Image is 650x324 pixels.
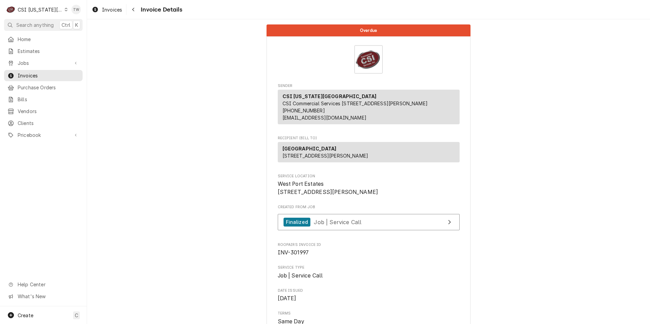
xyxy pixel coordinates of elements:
div: Service Location [278,174,460,196]
a: Clients [4,118,83,129]
span: Date Issued [278,288,460,293]
a: [PHONE_NUMBER] [283,108,325,113]
span: Clients [18,120,79,127]
span: Recipient (Bill To) [278,136,460,141]
div: Recipient (Bill To) [278,142,460,162]
span: INV-301997 [278,249,309,256]
span: Service Type [278,272,460,280]
a: Purchase Orders [4,82,83,93]
span: Help Center [18,281,79,288]
span: Service Location [278,174,460,179]
div: Invoice Recipient [278,136,460,165]
a: [EMAIL_ADDRESS][DOMAIN_NAME] [283,115,366,121]
a: Go to Help Center [4,279,83,290]
a: Invoices [89,4,125,15]
span: [DATE] [278,295,296,302]
span: Vendors [18,108,79,115]
span: Created From Job [278,204,460,210]
span: Home [18,36,79,43]
span: Job | Service Call [314,218,361,225]
span: Date Issued [278,294,460,303]
button: Navigate back [128,4,139,15]
span: Service Location [278,180,460,196]
span: [STREET_ADDRESS][PERSON_NAME] [283,153,369,159]
span: C [75,312,78,319]
span: Invoice Details [139,5,182,14]
div: Recipient (Bill To) [278,142,460,165]
span: Search anything [16,21,54,29]
a: Go to Pricebook [4,129,83,141]
div: CSI Kansas City's Avatar [6,5,16,14]
span: Jobs [18,59,69,67]
span: What's New [18,293,79,300]
span: Service Type [278,265,460,270]
span: Terms [278,311,460,316]
div: Date Issued [278,288,460,303]
a: Estimates [4,46,83,57]
a: Go to Jobs [4,57,83,69]
div: Service Type [278,265,460,280]
span: Invoices [102,6,122,13]
span: Ctrl [62,21,70,29]
strong: [GEOGRAPHIC_DATA] [283,146,337,151]
strong: CSI [US_STATE][GEOGRAPHIC_DATA] [283,93,377,99]
div: TW [71,5,81,14]
span: Job | Service Call [278,272,323,279]
div: Finalized [284,218,310,227]
div: C [6,5,16,14]
div: CSI [US_STATE][GEOGRAPHIC_DATA] [18,6,63,13]
span: Create [18,312,33,318]
span: Estimates [18,48,79,55]
span: Overdue [360,28,377,33]
span: Purchase Orders [18,84,79,91]
div: Roopairs Invoice ID [278,242,460,257]
span: Sender [278,83,460,89]
div: Sender [278,90,460,124]
button: Search anythingCtrlK [4,19,83,31]
span: CSI Commercial Services [STREET_ADDRESS][PERSON_NAME] [283,101,428,106]
span: Pricebook [18,131,69,139]
div: Created From Job [278,204,460,234]
div: Invoice Sender [278,83,460,127]
span: Roopairs Invoice ID [278,242,460,248]
div: Tori Warrick's Avatar [71,5,81,14]
a: Invoices [4,70,83,81]
span: Invoices [18,72,79,79]
a: Go to What's New [4,291,83,302]
span: Bills [18,96,79,103]
div: Sender [278,90,460,127]
a: Home [4,34,83,45]
img: Logo [354,45,383,74]
span: Roopairs Invoice ID [278,249,460,257]
a: View Job [278,214,460,231]
div: Status [267,24,471,36]
a: Vendors [4,106,83,117]
a: Bills [4,94,83,105]
span: K [75,21,78,29]
span: West Port Estates [STREET_ADDRESS][PERSON_NAME] [278,181,378,195]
